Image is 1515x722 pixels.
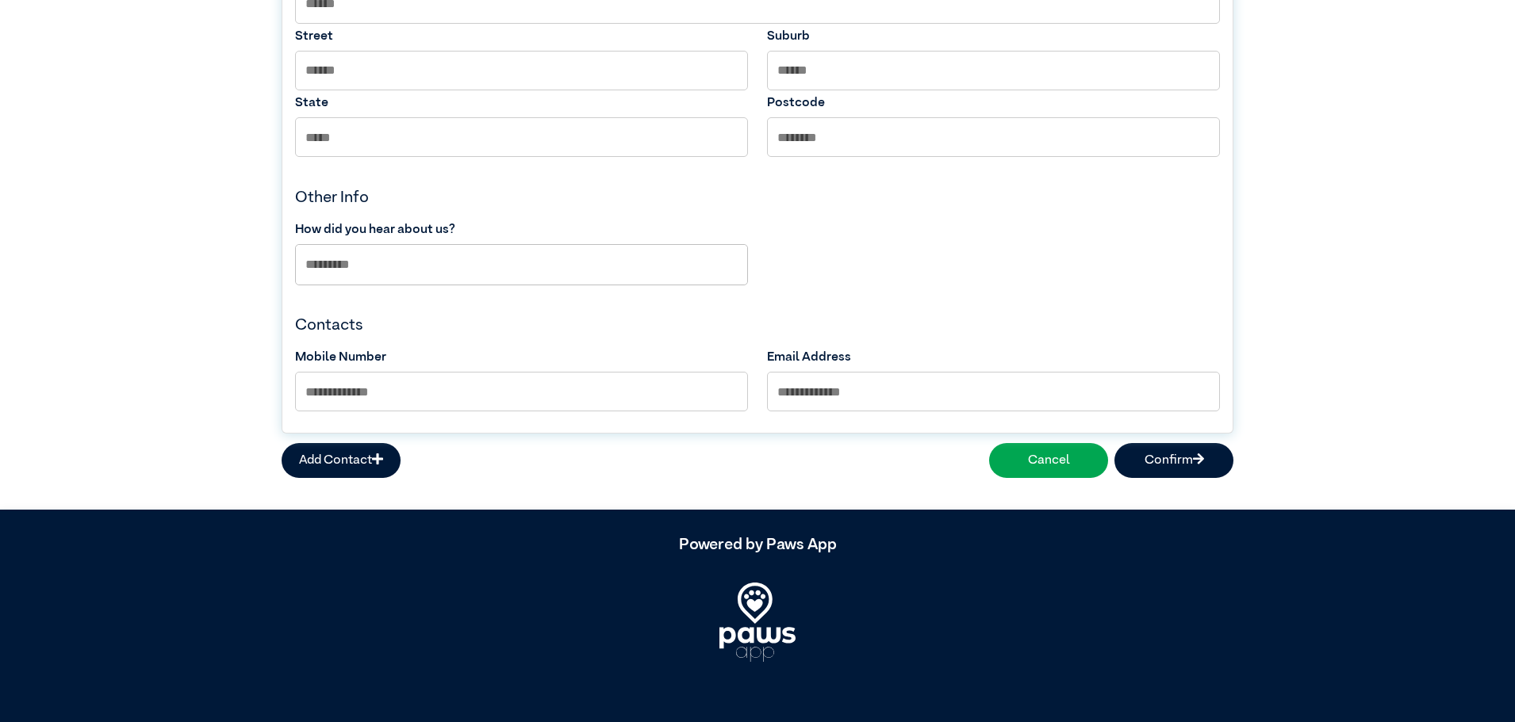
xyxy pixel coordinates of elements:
h5: Powered by Paws App [282,535,1233,554]
button: Confirm [1114,443,1233,478]
label: Street [295,27,748,46]
button: Cancel [989,443,1108,478]
button: Add Contact [282,443,401,478]
h4: Other Info [295,188,1220,207]
label: Mobile Number [295,348,748,367]
label: Email Address [767,348,1220,367]
label: Postcode [767,94,1220,113]
img: PawsApp [719,583,796,662]
label: How did you hear about us? [295,220,748,239]
h4: Contacts [295,315,1220,334]
label: Suburb [767,27,1220,46]
label: State [295,94,748,113]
